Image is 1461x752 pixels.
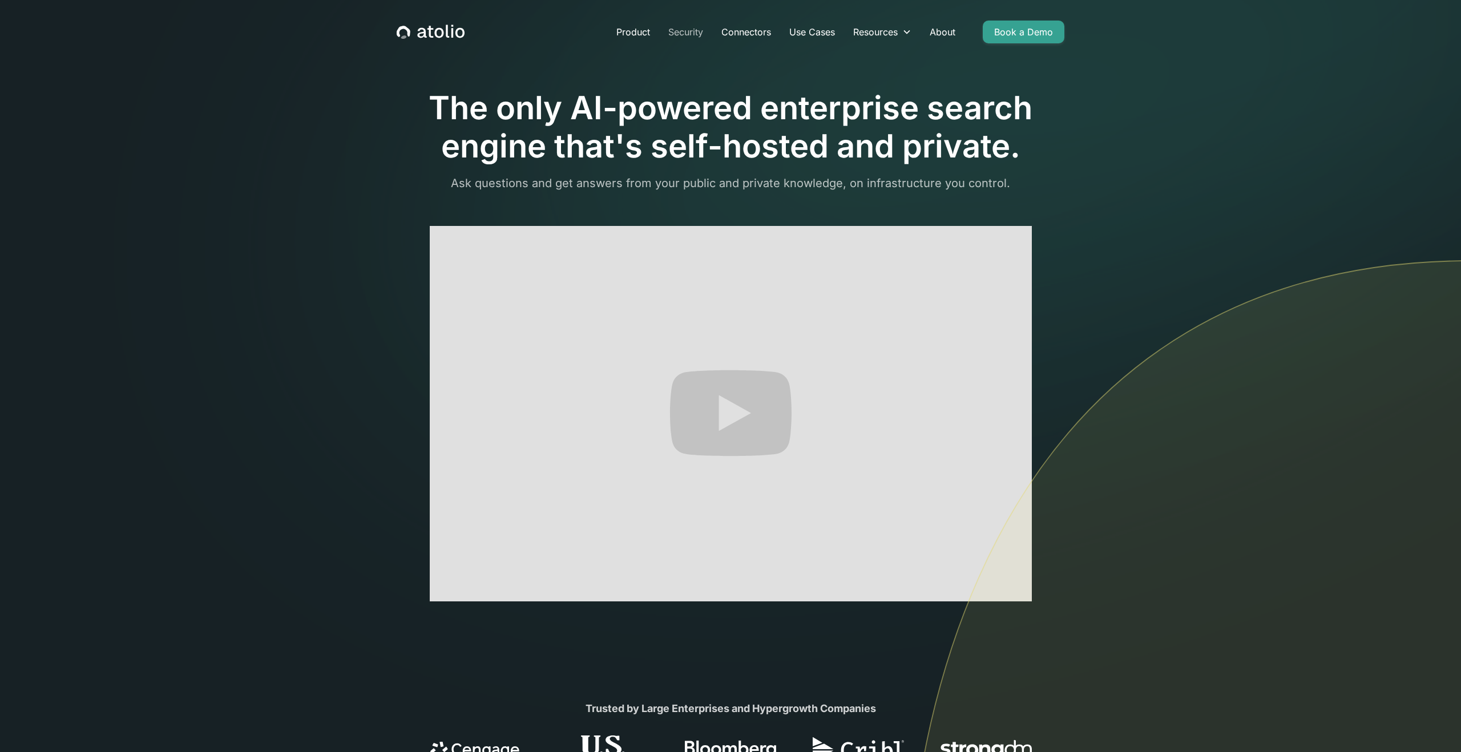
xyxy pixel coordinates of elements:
h1: The only AI-powered enterprise search engine that's self-hosted and private. [397,89,1064,165]
a: Product [607,21,659,43]
div: Trusted by Large Enterprises and Hypergrowth Companies [511,701,950,716]
iframe: Atolio in 60 Seconds: Your AI-Enabled Enterprise Search Solution [430,226,1032,601]
a: Book a Demo [983,21,1064,43]
div: Resources [844,21,921,43]
a: home [397,25,465,39]
div: Resources [853,25,898,39]
p: Ask questions and get answers from your public and private knowledge, on infrastructure you control. [397,175,1064,192]
a: Security [659,21,712,43]
a: Connectors [712,21,780,43]
iframe: Chat Widget [1404,697,1461,752]
a: About [921,21,964,43]
a: Use Cases [780,21,844,43]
